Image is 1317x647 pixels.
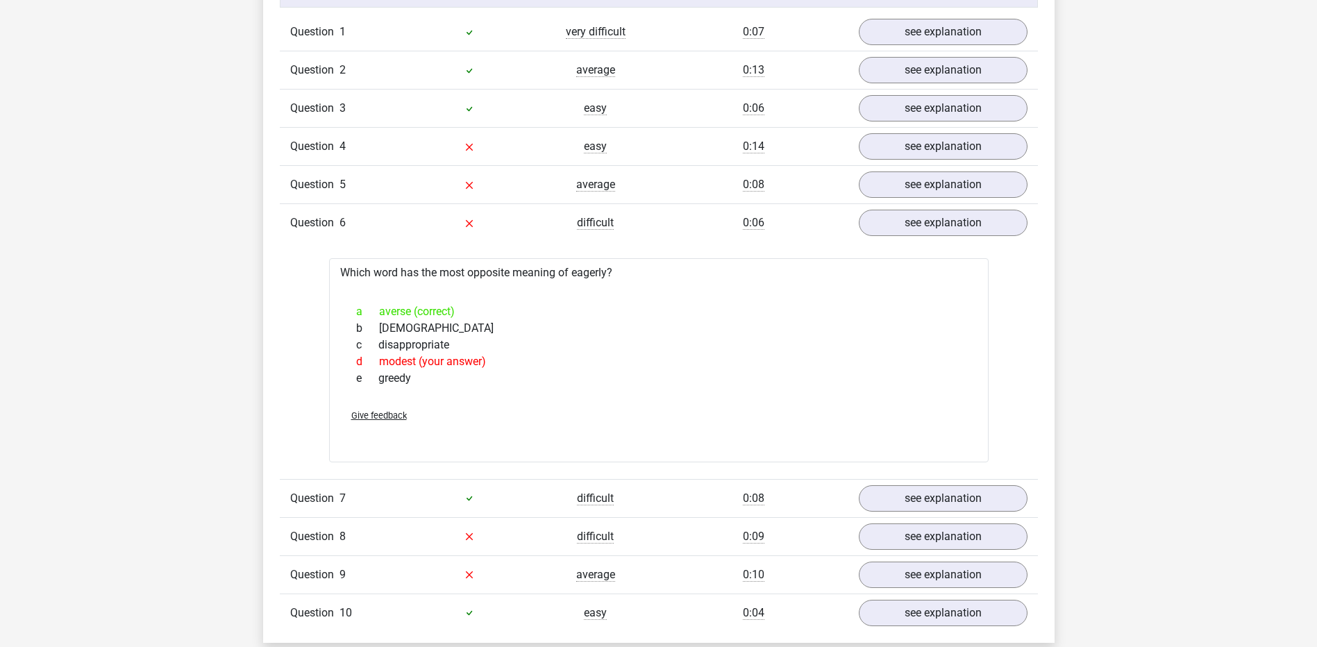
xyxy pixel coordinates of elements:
[290,215,339,231] span: Question
[859,523,1027,550] a: see explanation
[339,63,346,76] span: 2
[339,491,346,505] span: 7
[743,568,764,582] span: 0:10
[339,568,346,581] span: 9
[584,606,607,620] span: easy
[576,178,615,192] span: average
[351,410,407,421] span: Give feedback
[859,133,1027,160] a: see explanation
[859,210,1027,236] a: see explanation
[290,24,339,40] span: Question
[576,568,615,582] span: average
[743,63,764,77] span: 0:13
[356,303,379,320] span: a
[743,25,764,39] span: 0:07
[859,19,1027,45] a: see explanation
[584,140,607,153] span: easy
[356,337,378,353] span: c
[339,178,346,191] span: 5
[346,337,972,353] div: disappropriate
[859,485,1027,512] a: see explanation
[346,353,972,370] div: modest (your answer)
[290,62,339,78] span: Question
[290,528,339,545] span: Question
[339,101,346,115] span: 3
[577,530,614,544] span: difficult
[743,530,764,544] span: 0:09
[577,216,614,230] span: difficult
[859,600,1027,626] a: see explanation
[290,605,339,621] span: Question
[339,216,346,229] span: 6
[576,63,615,77] span: average
[743,140,764,153] span: 0:14
[743,606,764,620] span: 0:04
[584,101,607,115] span: easy
[346,320,972,337] div: [DEMOGRAPHIC_DATA]
[290,100,339,117] span: Question
[356,320,379,337] span: b
[859,562,1027,588] a: see explanation
[577,491,614,505] span: difficult
[743,216,764,230] span: 0:06
[339,530,346,543] span: 8
[743,101,764,115] span: 0:06
[290,176,339,193] span: Question
[290,566,339,583] span: Question
[859,171,1027,198] a: see explanation
[566,25,626,39] span: very difficult
[290,138,339,155] span: Question
[339,140,346,153] span: 4
[743,178,764,192] span: 0:08
[290,490,339,507] span: Question
[346,370,972,387] div: greedy
[339,25,346,38] span: 1
[329,258,989,462] div: Which word has the most opposite meaning of eagerly?
[339,606,352,619] span: 10
[859,57,1027,83] a: see explanation
[356,353,379,370] span: d
[859,95,1027,121] a: see explanation
[743,491,764,505] span: 0:08
[346,303,972,320] div: averse (correct)
[356,370,378,387] span: e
